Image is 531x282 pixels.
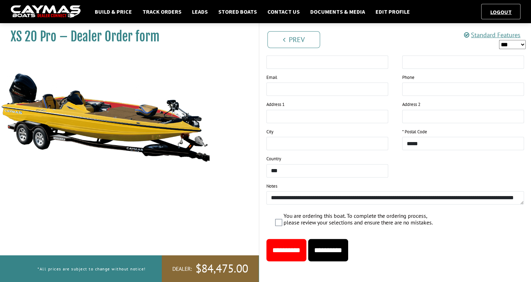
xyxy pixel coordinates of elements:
[172,265,192,273] span: Dealer:
[266,155,281,162] label: Country
[162,255,259,282] a: Dealer:$84,475.00
[266,183,277,190] label: Notes
[464,31,520,39] a: Standard Features
[284,213,433,228] label: You are ordering this boat. To complete the ordering process, please review your selections and e...
[215,7,260,16] a: Stored Boats
[91,7,135,16] a: Build & Price
[188,7,211,16] a: Leads
[11,29,241,45] h1: XS 20 Pro – Dealer Order form
[38,263,146,275] p: *All prices are subject to change without notice!
[402,101,420,108] label: Address 2
[11,5,81,18] img: caymas-dealer-connect-2ed40d3bc7270c1d8d7ffb4b79bf05adc795679939227970def78ec6f6c03838.gif
[266,101,285,108] label: Address 1
[264,7,303,16] a: Contact Us
[266,74,277,81] label: Email
[402,128,427,135] label: * Postal Code
[487,8,515,15] a: Logout
[267,31,320,48] a: Prev
[266,128,273,135] label: City
[402,74,414,81] label: Phone
[307,7,369,16] a: Documents & Media
[372,7,413,16] a: Edit Profile
[195,261,248,276] span: $84,475.00
[139,7,185,16] a: Track Orders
